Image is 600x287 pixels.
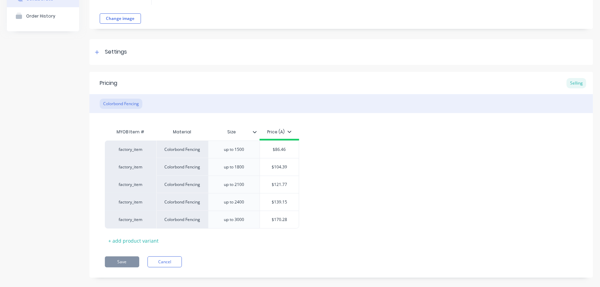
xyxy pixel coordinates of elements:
div: factory_itemColorbond Fencingup to 1500$86.46 [105,141,299,158]
div: Size [208,123,255,141]
div: factory_item [112,146,150,153]
div: up to 2400 [217,198,251,207]
div: factory_item [112,164,150,170]
div: Material [156,125,208,139]
div: Colorbond Fencing [156,193,208,211]
div: Pricing [100,79,117,87]
div: $139.15 [260,194,299,211]
button: Order History [7,7,79,24]
div: factory_item [112,181,150,188]
div: factory_item [112,199,150,205]
div: up to 2100 [217,180,251,189]
div: $170.28 [260,211,299,228]
button: Cancel [148,256,182,267]
div: $104.39 [260,158,299,176]
div: $121.77 [260,176,299,193]
div: + add product variant [105,235,162,246]
div: Colorbond Fencing [156,211,208,229]
div: Price (A) [267,129,292,135]
div: factory_itemColorbond Fencingup to 3000$170.28 [105,211,299,229]
div: MYOB Item # [105,125,156,139]
div: $86.46 [260,141,299,158]
div: factory_item [112,217,150,223]
div: Selling [567,78,586,88]
div: Colorbond Fencing [100,99,142,109]
div: factory_itemColorbond Fencingup to 2100$121.77 [105,176,299,193]
div: Colorbond Fencing [156,176,208,193]
div: Colorbond Fencing [156,141,208,158]
button: Save [105,256,139,267]
button: Change image [100,13,141,24]
div: up to 3000 [217,215,251,224]
div: Order History [26,13,55,19]
div: factory_itemColorbond Fencingup to 2400$139.15 [105,193,299,211]
div: up to 1800 [217,163,251,172]
div: Settings [105,48,127,56]
div: factory_itemColorbond Fencingup to 1800$104.39 [105,158,299,176]
div: up to 1500 [217,145,251,154]
div: Size [208,125,260,139]
div: Colorbond Fencing [156,158,208,176]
